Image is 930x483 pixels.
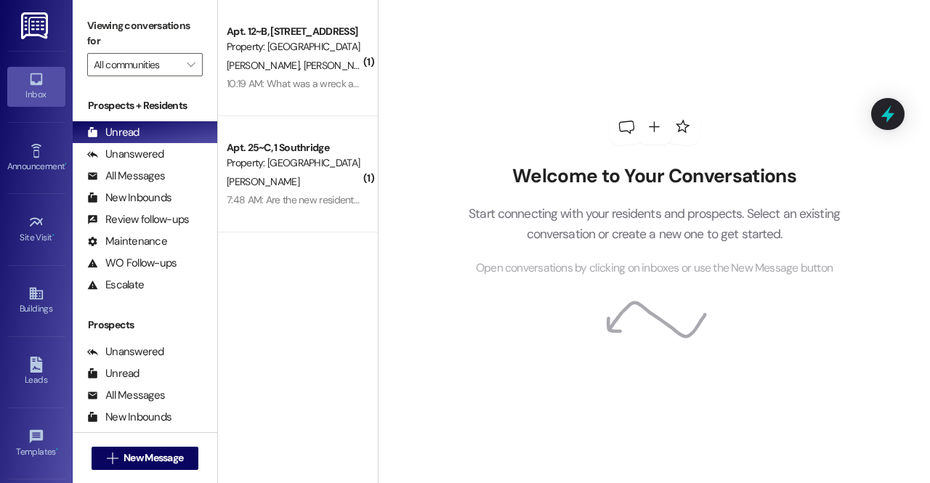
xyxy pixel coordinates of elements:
span: Open conversations by clicking on inboxes or use the New Message button [476,259,833,277]
div: Prospects + Residents [73,98,217,113]
h2: Welcome to Your Conversations [447,165,862,188]
div: Unread [87,125,139,140]
span: • [65,159,67,169]
div: Unanswered [87,344,164,360]
p: Start connecting with your residents and prospects. Select an existing conversation or create a n... [447,203,862,245]
div: Escalate [87,277,144,293]
span: • [52,230,54,240]
div: All Messages [87,169,165,184]
i:  [107,452,118,464]
span: [PERSON_NAME] [304,59,381,72]
a: Site Visit • [7,210,65,249]
span: [PERSON_NAME] [227,175,299,188]
div: Maintenance [87,234,167,249]
div: New Inbounds [87,190,171,206]
div: Property: [GEOGRAPHIC_DATA] [227,155,361,171]
div: 7:48 AM: Are the new residents moving in [DATE]? [DATE]? [227,193,468,206]
div: WO Follow-ups [87,256,177,271]
div: Unanswered [87,147,164,162]
div: 10:19 AM: What was a wreck about it? The dishes drying in the kitchen? [227,77,525,90]
div: Property: [GEOGRAPHIC_DATA] [227,39,361,54]
div: Prospects [73,317,217,333]
button: New Message [92,447,199,470]
i:  [187,59,195,70]
div: Review follow-ups [87,212,189,227]
div: Apt. 25~C, 1 Southridge [227,140,361,155]
input: All communities [94,53,179,76]
div: All Messages [87,388,165,403]
label: Viewing conversations for [87,15,203,53]
img: ResiDesk Logo [21,12,51,39]
a: Buildings [7,281,65,320]
div: New Inbounds [87,410,171,425]
div: Unread [87,366,139,381]
a: Inbox [7,67,65,106]
span: • [56,445,58,455]
div: Apt. 12~B, [STREET_ADDRESS] [227,24,361,39]
a: Templates • [7,424,65,463]
span: New Message [124,450,183,466]
a: Leads [7,352,65,391]
span: [PERSON_NAME] [227,59,304,72]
